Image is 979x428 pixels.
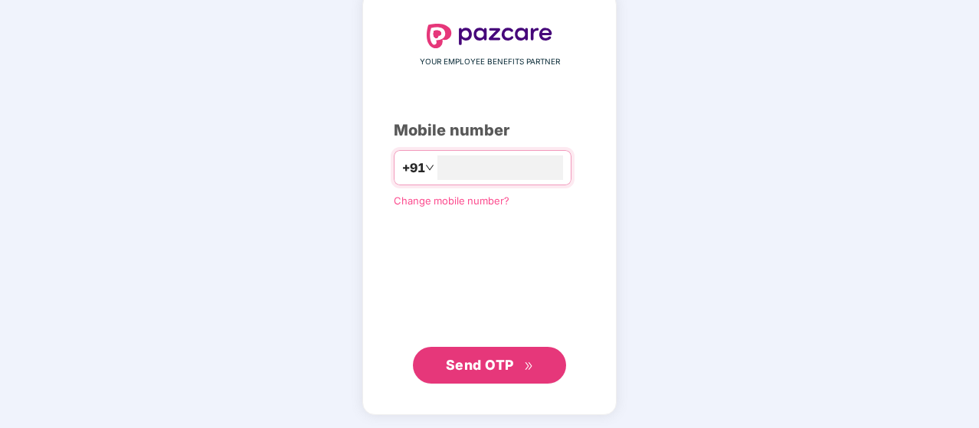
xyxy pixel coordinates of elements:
[420,56,560,68] span: YOUR EMPLOYEE BENEFITS PARTNER
[413,347,566,384] button: Send OTPdouble-right
[394,119,585,142] div: Mobile number
[524,361,534,371] span: double-right
[402,158,425,178] span: +91
[427,24,552,48] img: logo
[446,357,514,373] span: Send OTP
[425,163,434,172] span: down
[394,194,509,207] a: Change mobile number?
